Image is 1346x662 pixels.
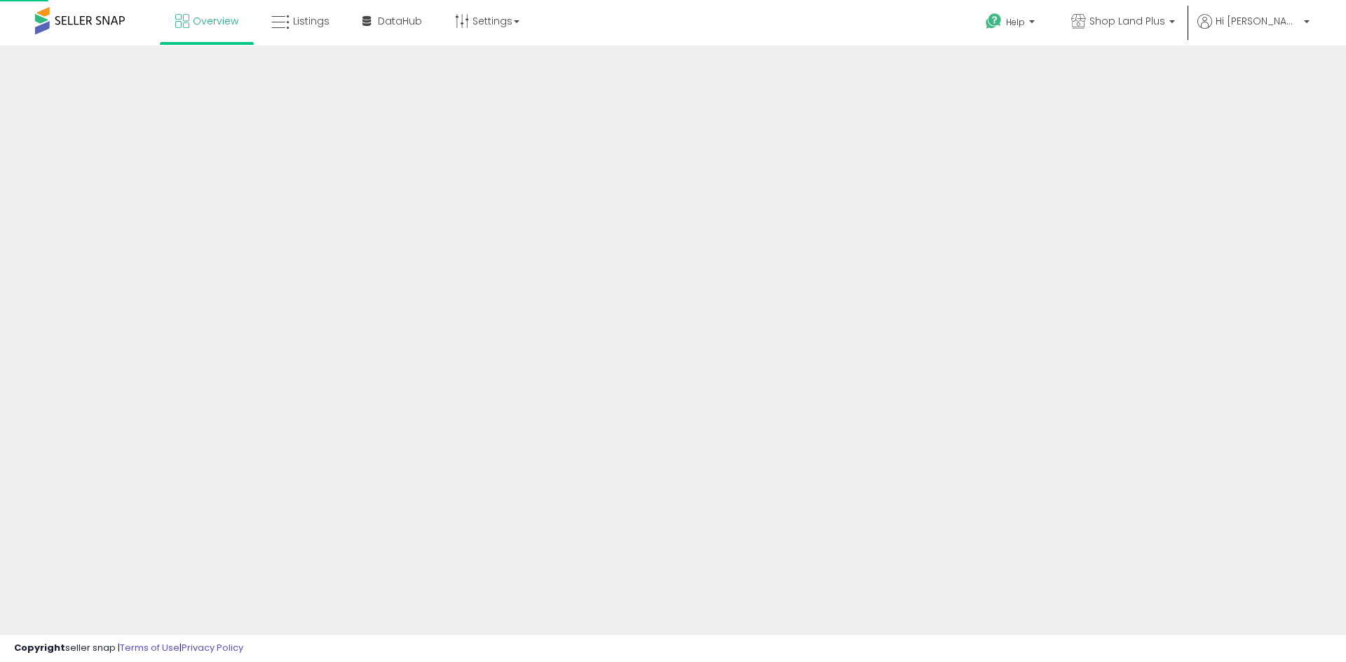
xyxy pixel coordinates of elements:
a: Help [974,2,1049,46]
a: Hi [PERSON_NAME] [1197,14,1310,46]
span: Overview [193,14,238,28]
span: Hi [PERSON_NAME] [1216,14,1300,28]
i: Get Help [985,13,1002,30]
span: DataHub [378,14,422,28]
span: Help [1006,16,1025,28]
span: Shop Land Plus [1089,14,1165,28]
span: Listings [293,14,329,28]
